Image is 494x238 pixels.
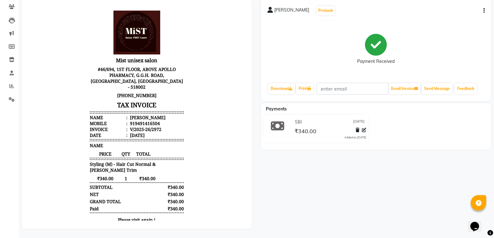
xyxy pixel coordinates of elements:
[98,109,99,115] span: :
[62,211,156,217] p: Please visit again !
[101,115,132,121] div: 919491416504
[62,186,71,192] div: NET
[268,83,295,94] a: Download
[357,58,395,65] div: Payment Received
[93,145,103,151] span: QTY
[85,5,132,49] img: file_1701766196107.jpg
[62,94,156,105] h3: TAX INVOICE
[455,83,477,94] a: Feedback
[62,193,93,199] div: GRAND TOTAL
[62,50,156,59] h3: Mist unisex salon
[103,170,128,176] span: ₹340.00
[62,179,84,184] div: SUBTOTAL
[296,83,314,94] a: Print
[132,186,156,192] div: ₹340.00
[62,200,71,206] div: Paid
[62,121,99,127] div: Invoice
[98,121,99,127] span: :
[266,106,287,112] span: Payments
[468,213,488,232] iframe: chat widget
[132,200,156,206] div: ₹340.00
[98,127,99,133] span: :
[422,83,452,94] button: Send Message
[62,145,93,151] span: PRICE
[62,137,75,143] span: NAME
[101,121,133,127] div: V/2025-26/2972
[132,179,156,184] div: ₹340.00
[317,83,388,95] input: enter email
[274,7,309,16] span: [PERSON_NAME]
[62,109,99,115] div: Name
[295,128,316,136] span: ₹340.00
[103,145,128,151] span: TOTAL
[98,115,99,121] span: :
[132,193,156,199] div: ₹340.00
[62,59,156,86] p: #46/694, 1ST FLOOR, ABOVE APOLLO PHARMACY, G.G.H. ROAD, [GEOGRAPHIC_DATA], [GEOGRAPHIC_DATA] - 51...
[62,127,99,133] div: Date
[62,115,99,121] div: Mobile
[317,6,335,15] button: Prebook
[62,156,156,167] span: Styling (M) - Hair Cut Normal & [PERSON_NAME] Trim
[62,86,156,94] p: [PHONE_NUMBER]
[353,119,365,125] span: [DATE]
[389,83,420,94] button: Email Invoice
[93,170,103,176] span: 1
[295,119,302,125] span: SBI
[101,109,137,115] div: [PERSON_NAME]
[62,170,93,176] span: ₹340.00
[344,135,366,140] div: Added on [DATE]
[101,127,117,133] div: [DATE]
